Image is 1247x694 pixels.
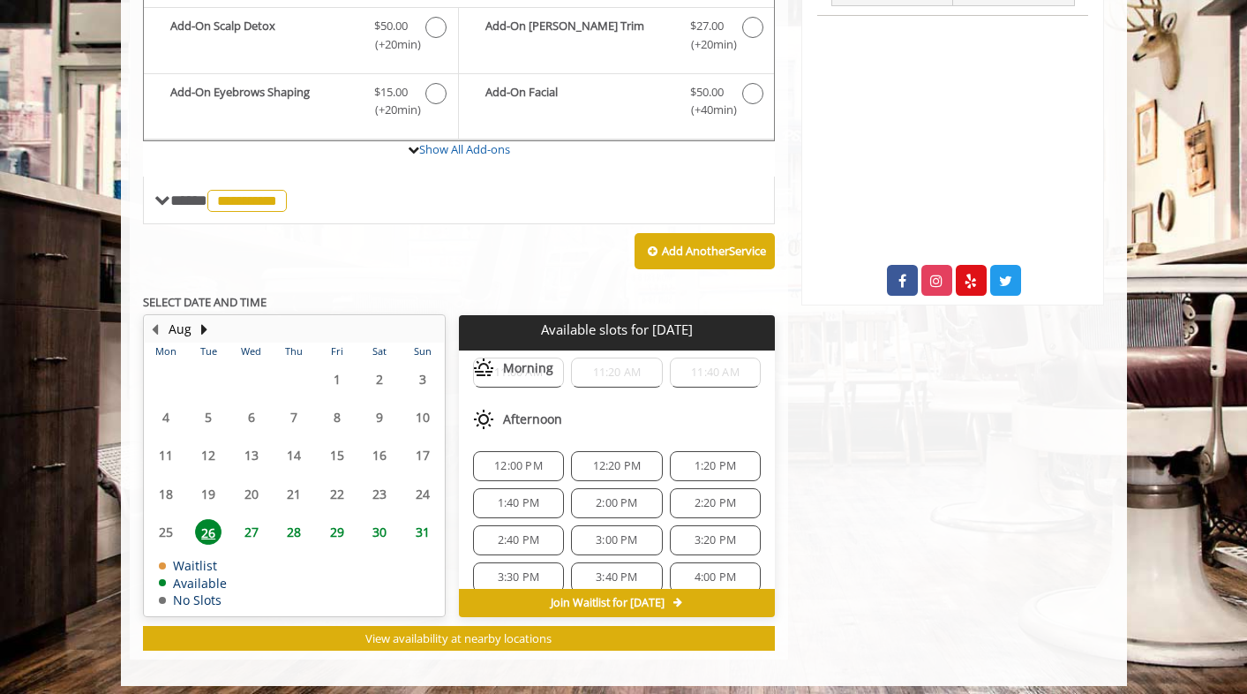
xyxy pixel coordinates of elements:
[503,361,553,375] span: Morning
[198,320,212,339] button: Next Month
[466,322,768,337] p: Available slots for [DATE]
[170,83,357,120] b: Add-On Eyebrows Shaping
[315,343,357,360] th: Fri
[229,343,272,360] th: Wed
[358,513,401,551] td: Select day30
[238,519,265,545] span: 27
[571,525,662,555] div: 3:00 PM
[315,513,357,551] td: Select day29
[473,488,564,518] div: 1:40 PM
[366,519,393,545] span: 30
[695,533,736,547] span: 3:20 PM
[662,243,766,259] b: Add Another Service
[148,320,162,339] button: Previous Month
[419,141,510,157] a: Show All Add-ons
[143,294,267,310] b: SELECT DATE AND TIME
[670,451,761,481] div: 1:20 PM
[596,496,637,510] span: 2:00 PM
[485,17,672,54] b: Add-On [PERSON_NAME] Trim
[596,533,637,547] span: 3:00 PM
[690,17,724,35] span: $27.00
[473,358,494,379] img: morning slots
[485,83,672,120] b: Add-On Facial
[498,533,539,547] span: 2:40 PM
[273,343,315,360] th: Thu
[680,101,732,119] span: (+40min )
[473,409,494,430] img: afternoon slots
[571,488,662,518] div: 2:00 PM
[159,577,227,590] td: Available
[571,562,662,592] div: 3:40 PM
[159,559,227,572] td: Waitlist
[468,83,765,124] label: Add-On Facial
[551,596,665,610] span: Join Waitlist for [DATE]
[170,17,357,54] b: Add-On Scalp Detox
[690,83,724,102] span: $50.00
[670,562,761,592] div: 4:00 PM
[571,451,662,481] div: 12:20 PM
[401,343,444,360] th: Sun
[273,513,315,551] td: Select day28
[695,570,736,585] span: 4:00 PM
[494,459,543,473] span: 12:00 PM
[670,488,761,518] div: 2:20 PM
[187,343,229,360] th: Tue
[635,233,775,270] button: Add AnotherService
[498,496,539,510] span: 1:40 PM
[358,343,401,360] th: Sat
[374,17,408,35] span: $50.00
[695,459,736,473] span: 1:20 PM
[364,35,417,54] span: (+20min )
[680,35,732,54] span: (+20min )
[364,101,417,119] span: (+20min )
[473,451,564,481] div: 12:00 PM
[498,570,539,585] span: 3:30 PM
[401,513,444,551] td: Select day31
[670,525,761,555] div: 3:20 PM
[503,412,562,426] span: Afternoon
[195,519,222,545] span: 26
[145,343,187,360] th: Mon
[187,513,229,551] td: Select day26
[365,630,552,646] span: View availability at nearby locations
[281,519,307,545] span: 28
[695,496,736,510] span: 2:20 PM
[143,626,776,652] button: View availability at nearby locations
[473,562,564,592] div: 3:30 PM
[473,525,564,555] div: 2:40 PM
[159,593,227,607] td: No Slots
[468,17,765,58] label: Add-On Beard Trim
[229,513,272,551] td: Select day27
[153,17,449,58] label: Add-On Scalp Detox
[593,459,642,473] span: 12:20 PM
[169,320,192,339] button: Aug
[596,570,637,585] span: 3:40 PM
[153,83,449,124] label: Add-On Eyebrows Shaping
[374,83,408,102] span: $15.00
[409,519,436,545] span: 31
[324,519,350,545] span: 29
